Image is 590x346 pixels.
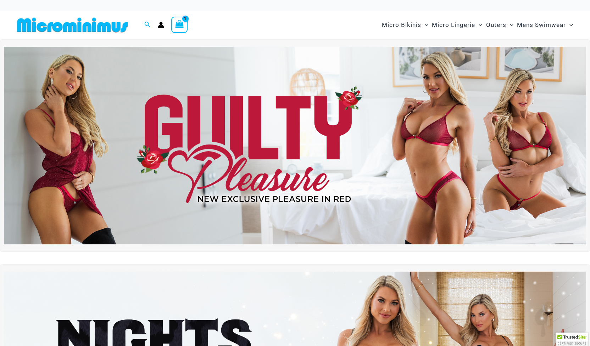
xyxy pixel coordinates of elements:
[475,16,482,34] span: Menu Toggle
[171,17,188,33] a: View Shopping Cart, 1 items
[158,22,164,28] a: Account icon link
[486,16,506,34] span: Outers
[506,16,513,34] span: Menu Toggle
[515,14,575,36] a: Mens SwimwearMenu ToggleMenu Toggle
[556,333,588,346] div: TrustedSite Certified
[14,17,131,33] img: MM SHOP LOGO FLAT
[421,16,428,34] span: Menu Toggle
[517,16,566,34] span: Mens Swimwear
[382,16,421,34] span: Micro Bikinis
[566,16,573,34] span: Menu Toggle
[380,14,430,36] a: Micro BikinisMenu ToggleMenu Toggle
[432,16,475,34] span: Micro Lingerie
[484,14,515,36] a: OutersMenu ToggleMenu Toggle
[4,47,586,244] img: Guilty Pleasures Red Lingerie
[379,13,576,37] nav: Site Navigation
[430,14,484,36] a: Micro LingerieMenu ToggleMenu Toggle
[144,21,151,29] a: Search icon link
